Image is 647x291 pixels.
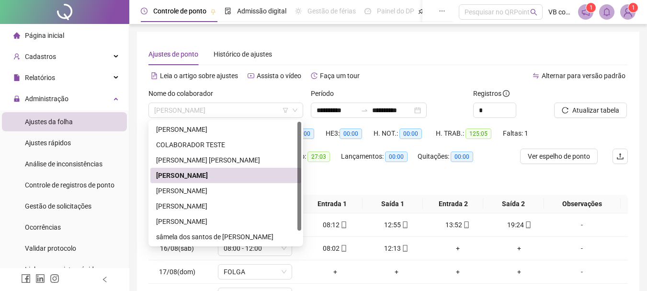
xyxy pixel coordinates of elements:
span: swap [533,72,539,79]
div: [PERSON_NAME] [156,201,295,211]
span: Link para registro rápido [25,266,98,273]
span: Faça um tour [320,72,360,80]
span: user-add [13,53,20,60]
sup: Atualize o seu contato no menu Meus Dados [628,3,638,12]
span: Admissão digital [237,7,286,15]
span: home [13,32,20,39]
th: Saída 2 [483,195,544,213]
button: Atualizar tabela [554,103,627,118]
div: sâmela dos santos de [PERSON_NAME] [156,232,295,242]
span: linkedin [35,274,45,283]
div: Ajustes de ponto [148,49,198,59]
span: bell [602,8,611,16]
span: down [281,269,287,275]
div: COLABORADOR TESTE [150,137,301,152]
span: Controle de ponto [153,7,206,15]
span: mobile [340,221,347,228]
span: 00:00 [340,128,362,139]
span: file-text [151,72,158,79]
span: instagram [50,274,59,283]
span: 00:00 [385,151,408,162]
div: CARINE LUCINO CRUZ [150,122,301,137]
span: FOLGA [224,265,286,279]
span: Ajustes da folha [25,118,73,126]
span: youtube [248,72,254,79]
th: Saída 1 [363,195,423,213]
div: LUIZ HENRIQUE BARBOSA DOS SANTOS [150,198,301,214]
th: Entrada 1 [302,195,363,213]
iframe: Intercom live chat [614,258,637,281]
span: notification [581,8,590,16]
div: [PERSON_NAME] [156,216,295,227]
span: Faltas: 1 [503,129,528,137]
div: ERIKA DE OLIVEIRA COSTA [150,168,301,183]
span: VB complex [548,7,572,17]
span: Página inicial [25,32,64,39]
div: + [308,267,362,277]
span: Controle de registros de ponto [25,181,114,189]
span: sun [295,8,302,14]
div: rodrigo da conceição santos [150,214,301,229]
span: Administração [25,95,68,103]
div: HE 3: [326,128,374,139]
div: [PERSON_NAME] [156,170,295,181]
span: 08:00 - 12:00 [224,241,286,256]
span: Ocorrências [25,223,61,231]
span: ERIKA DE OLIVEIRA COSTA [154,103,297,117]
span: Cadastros [25,53,56,60]
span: Relatórios [25,74,55,81]
span: history [311,72,318,79]
span: 125:05 [465,128,491,139]
span: Registros [473,88,510,99]
div: sâmela dos santos de santana [150,229,301,244]
span: file-done [225,8,231,14]
div: H. NOT.: [374,128,436,139]
span: Gestão de solicitações [25,202,91,210]
span: to [361,106,368,114]
span: down [281,245,287,251]
span: 00:00 [451,151,473,162]
span: upload [616,152,624,160]
div: Lançamentos: [341,151,418,162]
span: Validar protocolo [25,244,76,252]
label: Período [311,88,340,99]
span: Alternar para versão padrão [542,72,625,80]
div: - [554,220,610,230]
div: + [431,243,485,254]
span: file [13,74,20,81]
div: + [370,267,423,277]
span: mobile [340,245,347,252]
div: JACKSON MOREIRA [150,183,301,198]
div: 19:24 [492,220,546,230]
span: dashboard [364,8,371,14]
div: + [492,243,546,254]
div: 12:13 [370,243,423,254]
span: Observações [548,198,617,209]
span: 27:03 [307,151,330,162]
div: COLABORADOR TESTE [156,140,295,150]
button: Ver espelho de ponto [520,149,598,164]
span: facebook [21,274,31,283]
div: [PERSON_NAME] [PERSON_NAME] [156,155,295,165]
span: lock [13,95,20,102]
div: 13:52 [431,220,485,230]
th: Observações [544,195,621,213]
span: mobile [462,221,470,228]
div: [PERSON_NAME] [156,124,295,135]
span: 16/08(sáb) [160,244,194,252]
span: 00:00 [399,128,422,139]
div: Histórico de ajustes [214,49,272,59]
div: [PERSON_NAME] [156,186,295,196]
span: 1 [632,4,635,11]
div: Quitações: [418,151,485,162]
span: Gestão de férias [307,7,356,15]
span: Leia o artigo sobre ajustes [160,72,238,80]
span: Painel do DP [377,7,414,15]
div: + [431,267,485,277]
span: ellipsis [439,8,445,14]
span: mobile [401,221,409,228]
span: filter [283,107,288,113]
span: info-circle [503,90,510,97]
span: mobile [524,221,532,228]
div: H. TRAB.: [436,128,503,139]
